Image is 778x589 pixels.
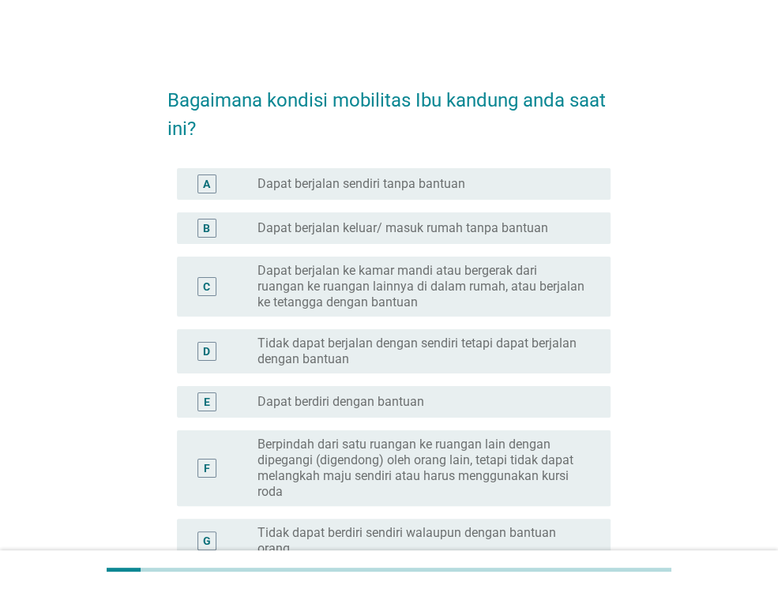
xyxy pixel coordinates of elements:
[257,220,548,236] label: Dapat berjalan keluar/ masuk rumah tanpa bantuan
[257,176,465,192] label: Dapat berjalan sendiri tanpa bantuan
[203,219,210,236] div: B
[257,336,585,367] label: Tidak dapat berjalan dengan sendiri tetapi dapat berjalan dengan bantuan
[203,532,211,549] div: G
[257,437,585,500] label: Berpindah dari satu ruangan ke ruangan lain dengan dipegangi (digendong) oleh orang lain, tetapi ...
[204,393,210,410] div: E
[203,343,210,359] div: D
[203,175,210,192] div: A
[257,263,585,310] label: Dapat berjalan ke kamar mandi atau bergerak dari ruangan ke ruangan lainnya di dalam rumah, atau ...
[257,394,424,410] label: Dapat berdiri dengan bantuan
[257,525,585,557] label: Tidak dapat berdiri sendiri walaupun dengan bantuan orang
[204,460,210,476] div: F
[167,70,611,143] h2: Bagaimana kondisi mobilitas Ibu kandung anda saat ini?
[203,278,210,294] div: C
